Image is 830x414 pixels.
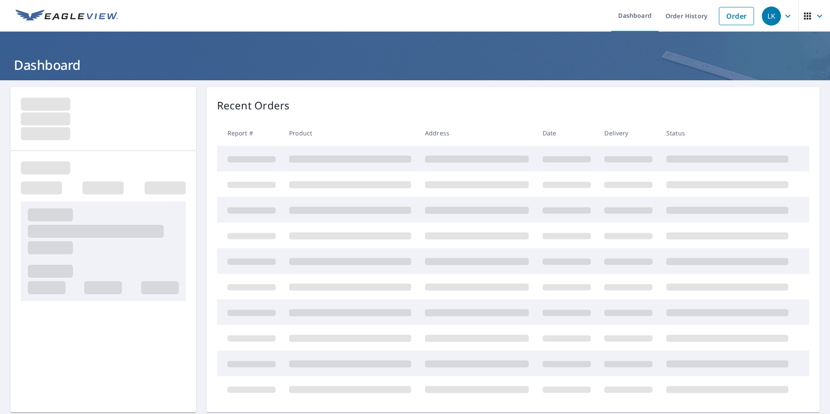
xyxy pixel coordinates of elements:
th: Date [536,120,598,146]
th: Status [659,120,795,146]
a: Order [719,7,754,25]
img: EV Logo [16,10,118,23]
th: Report # [217,120,283,146]
p: Recent Orders [217,98,290,113]
th: Address [418,120,536,146]
th: Delivery [597,120,659,146]
div: LK [762,7,781,26]
h1: Dashboard [10,56,820,74]
th: Product [282,120,418,146]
